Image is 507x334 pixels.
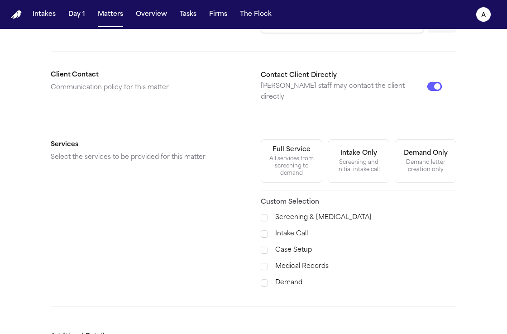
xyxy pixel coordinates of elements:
button: The Flock [236,6,275,23]
button: Intakes [29,6,59,23]
label: Medical Records [275,261,456,272]
label: Demand [275,277,456,288]
div: Screening and initial intake call [334,159,383,173]
h3: Custom Selection [261,198,456,207]
div: Intake Only [340,149,377,158]
button: Matters [94,6,127,23]
button: Overview [132,6,171,23]
a: Home [11,10,22,19]
p: Select the services to be provided for this matter [51,152,246,163]
button: Firms [206,6,231,23]
div: Full Service [273,145,311,154]
button: Demand OnlyDemand letter creation only [395,139,456,183]
div: Demand Only [404,149,448,158]
label: Intake Call [275,229,456,239]
div: All services from screening to demand [267,155,316,177]
label: Screening & [MEDICAL_DATA] [275,212,456,223]
button: Full ServiceAll services from screening to demand [261,139,322,183]
h2: Services [51,139,246,150]
img: Finch Logo [11,10,22,19]
h2: Client Contact [51,70,246,81]
p: Communication policy for this matter [51,82,246,93]
label: Case Setup [275,245,456,256]
label: Contact Client Directly [261,72,337,79]
button: Intake OnlyScreening and initial intake call [328,139,389,183]
div: Demand letter creation only [401,159,450,173]
button: Day 1 [65,6,89,23]
p: [PERSON_NAME] staff may contact the client directly [261,81,427,103]
button: Tasks [176,6,200,23]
